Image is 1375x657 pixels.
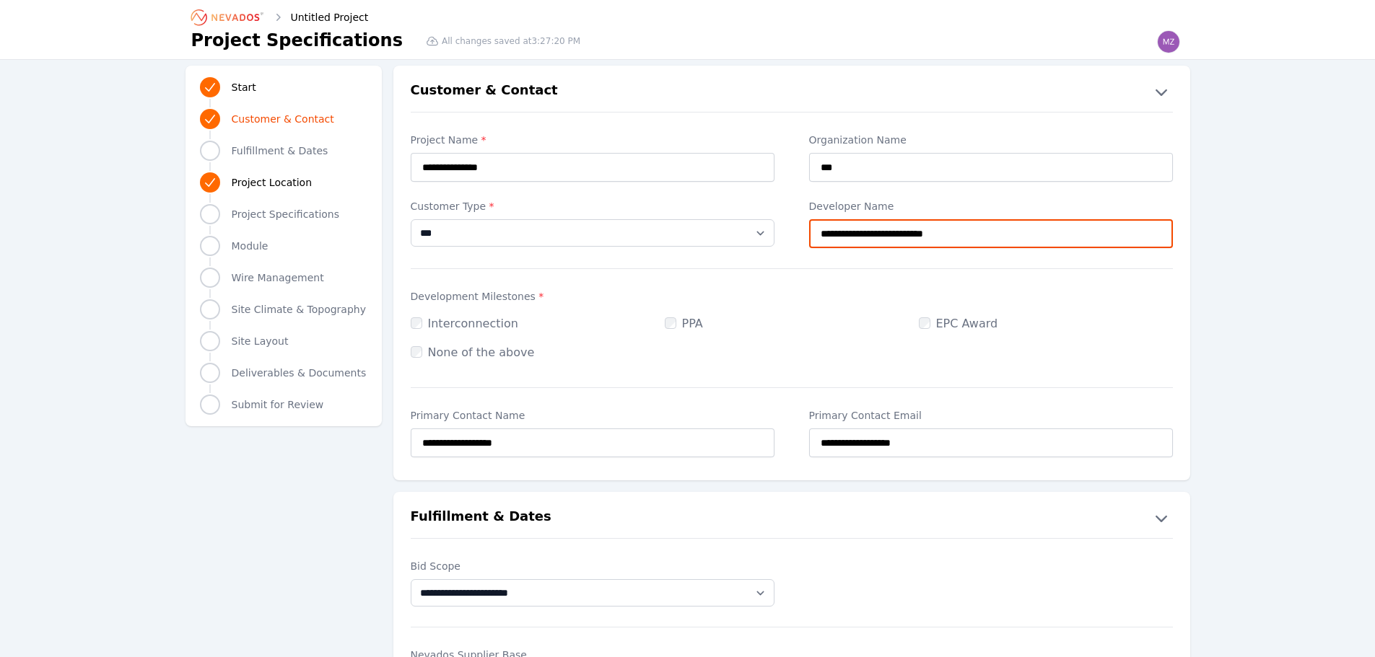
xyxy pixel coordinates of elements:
[232,80,256,94] span: Start
[411,506,551,529] h2: Fulfillment & Dates
[191,6,369,29] nav: Breadcrumb
[191,29,403,52] h1: Project Specifications
[411,317,422,329] input: Interconnection
[271,10,369,25] div: Untitled Project
[411,408,774,423] label: Primary Contact Name
[232,112,334,126] span: Customer & Contact
[411,345,535,359] label: None of the above
[1157,30,1180,53] img: mzhou@esa-solar.com
[232,270,324,285] span: Wire Management
[232,366,367,380] span: Deliverables & Documents
[411,133,774,147] label: Project Name
[232,334,289,348] span: Site Layout
[411,80,558,103] h2: Customer & Contact
[411,317,518,330] label: Interconnection
[393,506,1190,529] button: Fulfillment & Dates
[411,559,774,573] label: Bid Scope
[200,74,367,418] nav: Progress
[232,239,269,253] span: Module
[919,317,930,329] input: EPC Award
[665,317,703,330] label: PPA
[393,80,1190,103] button: Customer & Contact
[411,289,1173,304] label: Development Milestones
[232,302,366,317] span: Site Climate & Topography
[809,133,1173,147] label: Organization Name
[665,317,676,329] input: PPA
[442,35,580,47] span: All changes saved at 3:27:20 PM
[232,207,340,221] span: Project Specifications
[232,144,328,158] span: Fulfillment & Dates
[919,317,998,330] label: EPC Award
[411,346,422,358] input: None of the above
[809,408,1173,423] label: Primary Contact Email
[232,175,313,190] span: Project Location
[411,199,774,213] label: Customer Type
[809,199,1173,213] label: Developer Name
[232,397,324,412] span: Submit for Review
